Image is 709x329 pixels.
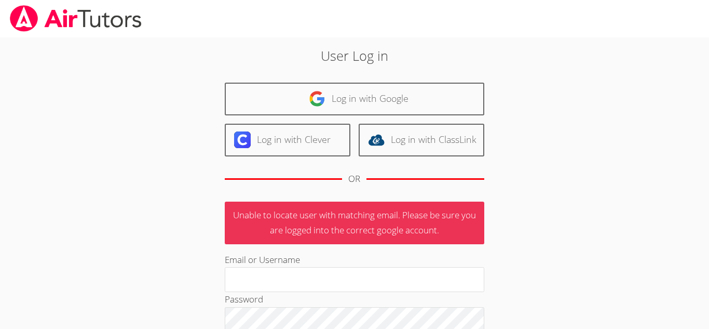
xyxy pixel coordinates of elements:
img: google-logo-50288ca7cdecda66e5e0955fdab243c47b7ad437acaf1139b6f446037453330a.svg [309,90,325,107]
img: airtutors_banner-c4298cdbf04f3fff15de1276eac7730deb9818008684d7c2e4769d2f7ddbe033.png [9,5,143,32]
a: Log in with Clever [225,124,350,156]
label: Email or Username [225,254,300,266]
img: classlink-logo-d6bb404cc1216ec64c9a2012d9dc4662098be43eaf13dc465df04b49fa7ab582.svg [368,131,385,148]
a: Log in with ClassLink [359,124,484,156]
img: clever-logo-6eab21bc6e7a338710f1a6ff85c0baf02591cd810cc4098c63d3a4b26e2feb20.svg [234,131,251,148]
div: OR [348,172,360,187]
label: Password [225,293,263,305]
a: Log in with Google [225,83,484,115]
h2: User Log in [163,46,546,65]
p: Unable to locate user with matching email. Please be sure you are logged into the correct google ... [225,202,484,244]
